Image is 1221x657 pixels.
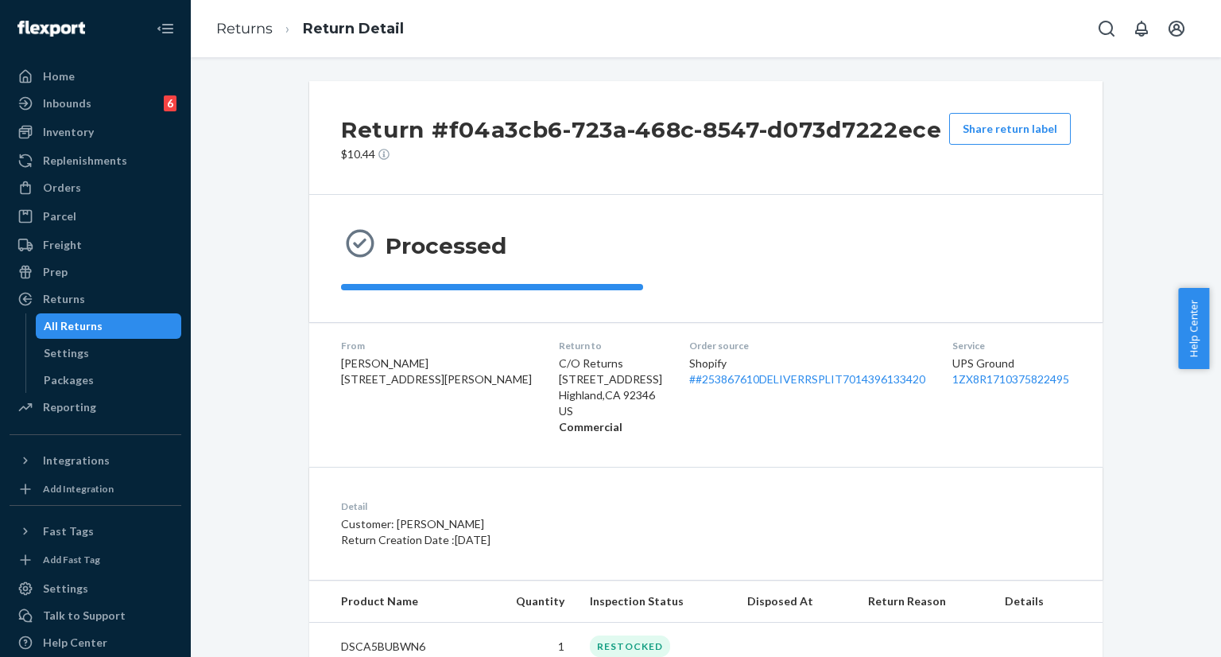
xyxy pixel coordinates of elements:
a: Prep [10,259,181,285]
div: All Returns [44,318,103,334]
a: ##253867610DELIVERRSPLIT7014396133420 [689,372,925,386]
div: Settings [43,581,88,597]
dt: Return to [559,339,664,352]
div: Shopify [689,356,927,387]
a: Returns [216,20,273,37]
th: Inspection Status [577,581,735,623]
h3: Processed [386,231,506,260]
a: Add Integration [10,480,181,499]
div: RESTOCKED [590,636,670,657]
div: Replenishments [43,153,127,169]
a: Replenishments [10,148,181,173]
span: [PERSON_NAME] [STREET_ADDRESS][PERSON_NAME] [341,356,532,386]
a: All Returns [36,313,182,339]
button: Help Center [1178,288,1209,369]
div: Integrations [43,453,110,468]
a: Packages [36,367,182,393]
dt: Detail [341,500,781,513]
a: Inbounds6 [10,91,181,116]
dt: Service [952,339,1071,352]
button: Integrations [10,448,181,473]
strong: Commercial [559,420,622,433]
div: Packages [44,372,94,388]
div: Help Center [43,635,107,651]
div: Inbounds [43,95,91,111]
div: Reporting [43,399,96,415]
div: 6 [164,95,176,111]
div: Prep [43,264,68,280]
p: Customer: [PERSON_NAME] [341,516,781,532]
th: Quantity [479,581,577,623]
button: Fast Tags [10,519,181,544]
button: Open notifications [1126,13,1157,45]
span: UPS Ground [952,356,1014,370]
a: Inventory [10,119,181,145]
p: Highland , CA 92346 [559,387,664,403]
th: Return Reason [855,581,992,623]
a: Returns [10,286,181,312]
a: Add Fast Tag [10,550,181,570]
a: 1ZX8R1710375822495 [952,372,1069,386]
p: C/O Returns [559,356,664,371]
p: [STREET_ADDRESS] [559,371,664,387]
a: Parcel [10,204,181,229]
button: Open account menu [1161,13,1192,45]
div: Add Fast Tag [43,553,100,566]
a: Settings [36,340,182,366]
p: Return Creation Date : [DATE] [341,532,781,548]
div: Inventory [43,124,94,140]
p: $10.44 [341,146,942,162]
div: Orders [43,180,81,196]
div: Home [43,68,75,84]
a: Freight [10,232,181,258]
div: Add Integration [43,482,114,496]
a: Reporting [10,395,181,420]
div: Parcel [43,208,76,224]
p: DSCA5BUBWN6 [341,639,467,655]
p: US [559,403,664,419]
a: Home [10,64,181,89]
a: Settings [10,576,181,601]
div: Fast Tags [43,523,94,539]
dt: Order source [689,339,927,352]
dt: From [341,339,533,352]
th: Disposed At [735,581,855,623]
th: Product Name [309,581,479,623]
button: Share return label [949,113,1071,145]
div: Returns [43,291,85,307]
div: Settings [44,345,89,361]
div: Freight [43,237,82,253]
button: Close Navigation [149,13,181,45]
ol: breadcrumbs [203,6,417,52]
div: Talk to Support [43,608,126,624]
a: Orders [10,175,181,200]
th: Details [992,581,1103,623]
h2: Return #f04a3cb6-723a-468c-8547-d073d7222ece [341,113,942,146]
a: Help Center [10,630,181,655]
a: Return Detail [303,20,404,37]
button: Open Search Box [1091,13,1122,45]
a: Talk to Support [10,603,181,628]
img: Flexport logo [17,21,85,37]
